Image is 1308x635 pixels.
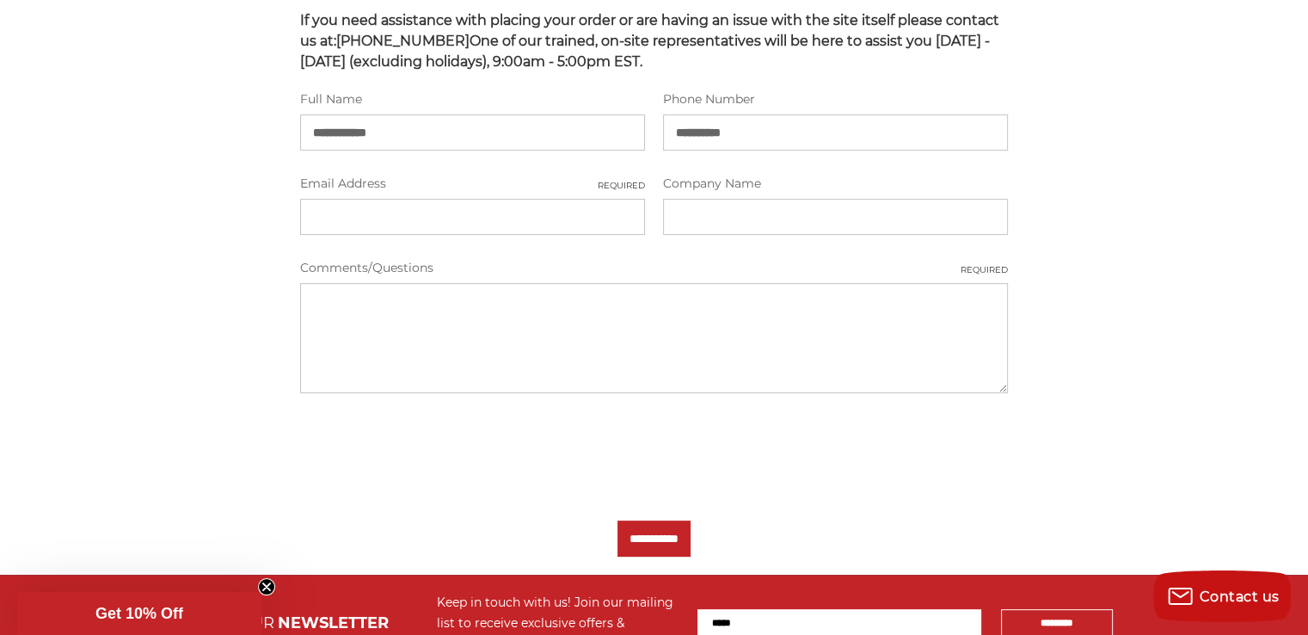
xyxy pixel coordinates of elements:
[336,33,470,49] strong: [PHONE_NUMBER]
[300,417,562,484] iframe: reCAPTCHA
[663,175,1008,193] label: Company Name
[300,12,999,70] span: If you need assistance with placing your order or are having an issue with the site itself please...
[95,605,183,622] span: Get 10% Off
[663,90,1008,108] label: Phone Number
[598,179,645,192] small: Required
[300,259,1009,277] label: Comments/Questions
[1153,570,1291,622] button: Contact us
[300,175,645,193] label: Email Address
[17,592,261,635] div: Get 10% OffClose teaser
[278,613,389,632] span: NEWSLETTER
[961,263,1008,276] small: Required
[300,90,645,108] label: Full Name
[1200,589,1280,605] span: Contact us
[258,578,275,595] button: Close teaser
